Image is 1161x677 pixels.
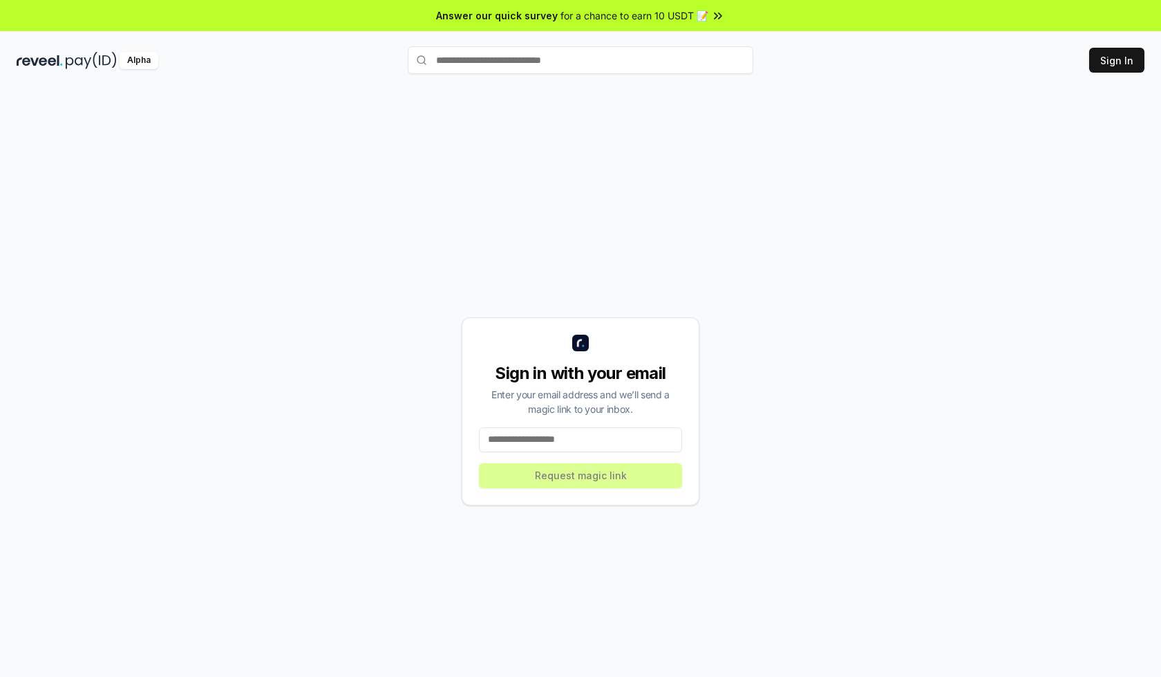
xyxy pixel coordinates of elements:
[17,52,63,69] img: reveel_dark
[120,52,158,69] div: Alpha
[1089,48,1144,73] button: Sign In
[560,8,708,23] span: for a chance to earn 10 USDT 📝
[572,335,589,351] img: logo_small
[66,52,117,69] img: pay_id
[436,8,558,23] span: Answer our quick survey
[479,387,682,416] div: Enter your email address and we’ll send a magic link to your inbox.
[479,362,682,384] div: Sign in with your email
